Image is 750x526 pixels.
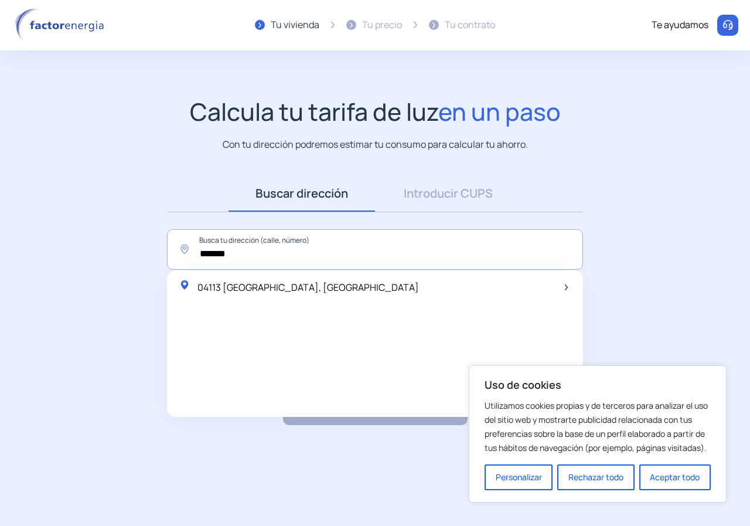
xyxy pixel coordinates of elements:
a: Introducir CUPS [375,175,521,212]
img: llamar [722,19,734,31]
button: Aceptar todo [639,464,711,490]
img: arrow-next-item.svg [565,284,568,290]
p: Uso de cookies [485,378,711,392]
button: Personalizar [485,464,553,490]
img: logo factor [12,8,111,42]
p: Utilizamos cookies propias y de terceros para analizar el uso del sitio web y mostrarte publicida... [485,399,711,455]
div: Uso de cookies [469,365,727,503]
h1: Calcula tu tarifa de luz [190,97,561,126]
button: Rechazar todo [557,464,634,490]
span: en un paso [438,95,561,128]
img: location-pin-green.svg [179,279,190,291]
p: Con tu dirección podremos estimar tu consumo para calcular tu ahorro. [223,137,528,152]
div: Tu contrato [445,18,495,33]
div: Te ayudamos [652,18,708,33]
div: Tu vivienda [271,18,319,33]
a: Buscar dirección [229,175,375,212]
div: Tu precio [362,18,402,33]
span: 04113 [GEOGRAPHIC_DATA], [GEOGRAPHIC_DATA] [197,281,419,294]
